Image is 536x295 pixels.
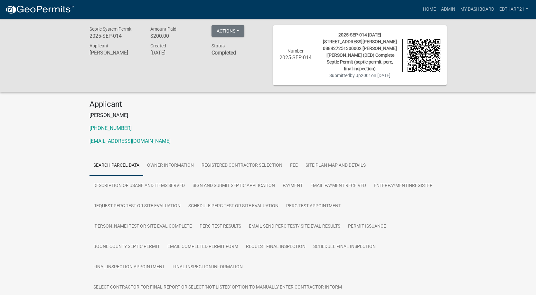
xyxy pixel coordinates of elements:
span: Applicant [89,43,108,48]
h6: [DATE] [150,50,202,56]
h6: 2025-SEP-014 [89,33,141,39]
a: Fee [286,155,302,176]
a: [PHONE_NUMBER] [89,125,132,131]
button: Actions [212,25,244,37]
a: EnterPaymentInRegister [370,176,437,196]
a: Payment [279,176,306,196]
a: Request final inspection [242,237,309,257]
a: [EMAIL_ADDRESS][DOMAIN_NAME] [89,138,171,144]
h6: $200.00 [150,33,202,39]
span: Amount Paid [150,26,176,32]
span: Status [212,43,225,48]
a: Email Completed Permit Form [164,237,242,257]
span: by Jp2001 [350,73,371,78]
span: Created [150,43,166,48]
a: Boone County Septic Permit [89,237,164,257]
h6: 2025-SEP-014 [279,54,312,61]
a: Permit Issuance [344,216,390,237]
h6: [PERSON_NAME] [89,50,141,56]
a: Email Payment Received [306,176,370,196]
a: Admin [438,3,458,15]
a: Home [420,3,438,15]
a: Description of usage and Items Served [89,176,189,196]
a: Request perc test or site evaluation [89,196,184,217]
a: EdTharp21 [497,3,531,15]
a: Site Plan Map and Details [302,155,370,176]
a: Perc Test Appointment [282,196,345,217]
a: Final Inspection Appointment [89,257,169,278]
a: Final Inspection Information [169,257,247,278]
p: [PERSON_NAME] [89,112,447,119]
a: Schedule Perc Test or Site Evaluation [184,196,282,217]
span: Submitted on [DATE] [329,73,390,78]
a: Sign and Submit Septic Application [189,176,279,196]
img: QR code [408,39,440,72]
a: Schedule Final Inspection [309,237,380,257]
span: 2025-SEP-014 [DATE] [STREET_ADDRESS][PERSON_NAME] 088427251300002 [PERSON_NAME] | [PERSON_NAME] (... [323,32,397,71]
a: Owner Information [143,155,198,176]
a: Perc Test Results [196,216,245,237]
a: [PERSON_NAME] Test or Site Eval Complete [89,216,196,237]
a: My Dashboard [458,3,497,15]
a: Registered Contractor Selection [198,155,286,176]
a: Email Send Perc Test/ Site Eval Results [245,216,344,237]
span: Number [287,48,304,54]
span: Septic System Permit [89,26,132,32]
strong: Completed [212,50,236,56]
h4: Applicant [89,100,447,109]
a: Search Parcel Data [89,155,143,176]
